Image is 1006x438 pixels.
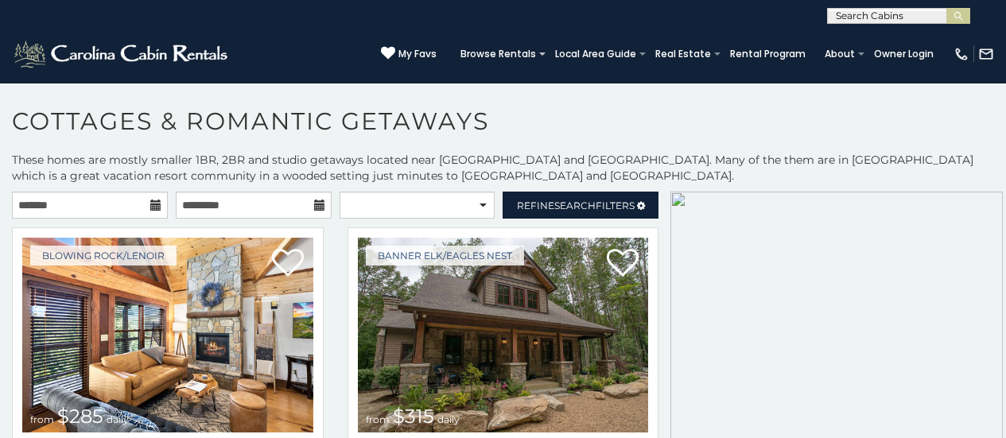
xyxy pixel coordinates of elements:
span: from [30,413,54,425]
a: Add to favorites [272,247,304,281]
a: Blowing Rock/Lenoir [30,246,177,266]
img: White-1-2.png [12,38,232,70]
span: $285 [57,405,103,428]
a: Banner Elk/Eagles Nest [366,246,524,266]
a: Real Estate [647,43,719,65]
a: Local Area Guide [547,43,644,65]
a: My Favs [381,46,437,62]
img: 1714397785_thumbnail.jpeg [22,238,313,432]
a: Owner Login [866,43,942,65]
span: daily [437,413,460,425]
a: Browse Rentals [453,43,544,65]
img: mail-regular-white.png [978,46,994,62]
span: Refine Filters [517,200,635,211]
a: Rental Program [722,43,814,65]
a: RefineSearchFilters [503,192,658,219]
span: from [366,413,390,425]
a: About [817,43,863,65]
img: 1714391617_thumbnail.jpeg [358,238,649,432]
span: Search [554,200,596,211]
span: daily [107,413,129,425]
a: from $315 daily [358,238,649,432]
a: Add to favorites [607,247,639,281]
span: My Favs [398,47,437,61]
span: $315 [393,405,434,428]
img: phone-regular-white.png [954,46,969,62]
a: from $285 daily [22,238,313,432]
